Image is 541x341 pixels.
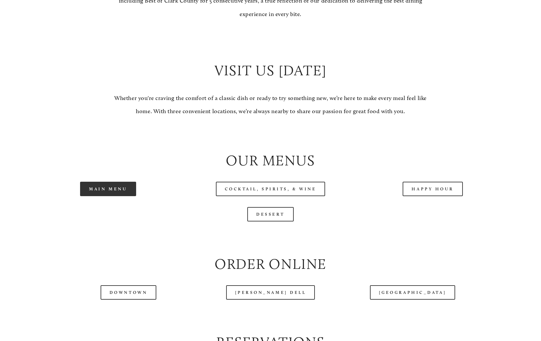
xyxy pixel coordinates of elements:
a: [PERSON_NAME] Dell [226,285,315,300]
h2: Visit Us [DATE] [114,61,428,81]
a: Happy Hour [403,182,463,196]
h2: Order Online [32,254,508,274]
a: Main Menu [80,182,136,196]
a: [GEOGRAPHIC_DATA] [370,285,455,300]
a: Downtown [101,285,156,300]
a: Cocktail, Spirits, & Wine [216,182,325,196]
a: Dessert [247,207,294,221]
p: Whether you're craving the comfort of a classic dish or ready to try something new, we’re here to... [114,92,428,118]
h2: Our Menus [32,151,508,171]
